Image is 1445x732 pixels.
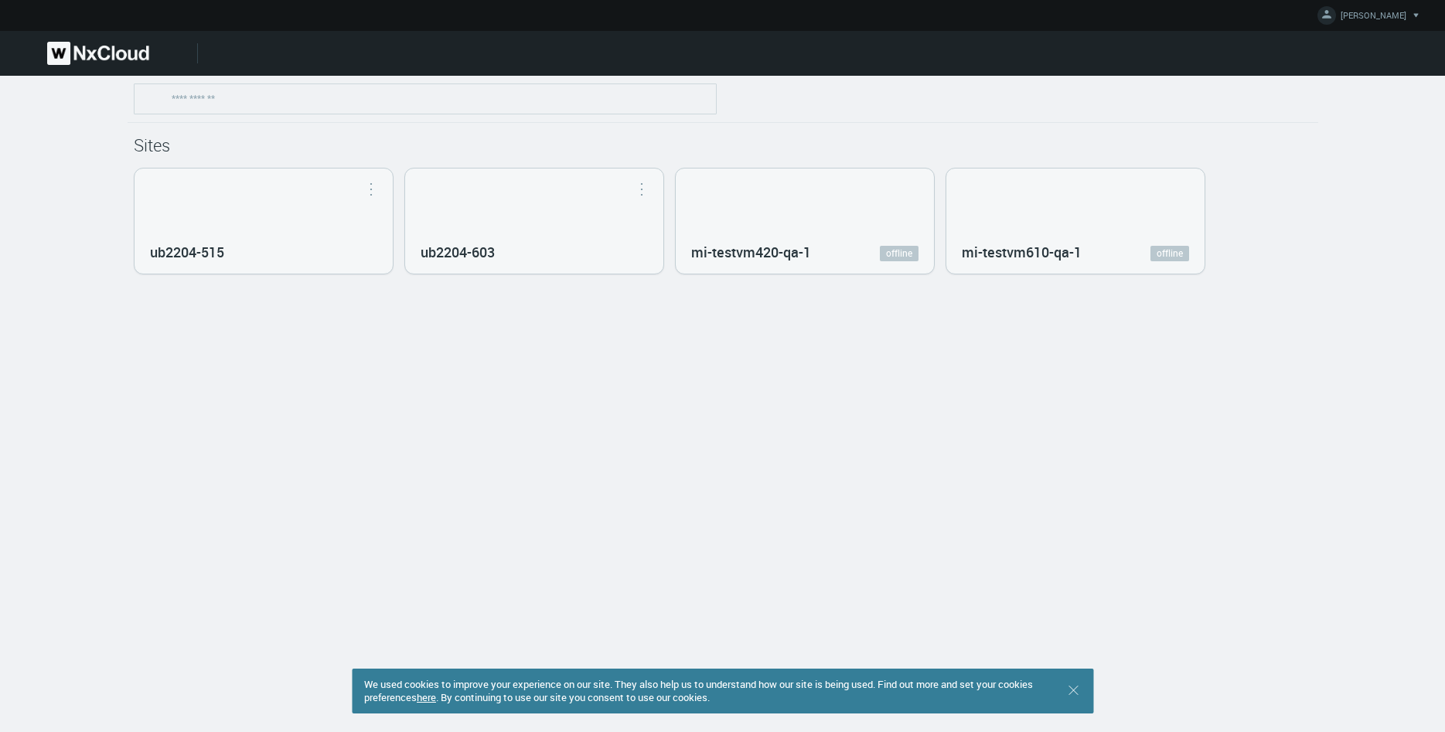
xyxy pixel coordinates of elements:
a: offline [880,246,918,261]
a: here [417,690,436,704]
img: Nx Cloud logo [47,42,149,65]
a: offline [1150,246,1189,261]
span: Sites [134,134,170,156]
span: [PERSON_NAME] [1341,9,1406,27]
span: . By continuing to use our site you consent to use our cookies. [436,690,710,704]
nx-search-highlight: mi-testvm420-qa-1 [691,243,811,261]
nx-search-highlight: ub2204-515 [150,243,224,261]
nx-search-highlight: ub2204-603 [421,243,495,261]
nx-search-highlight: mi-testvm610-qa-1 [962,243,1082,261]
span: We used cookies to improve your experience on our site. They also help us to understand how our s... [364,677,1033,704]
